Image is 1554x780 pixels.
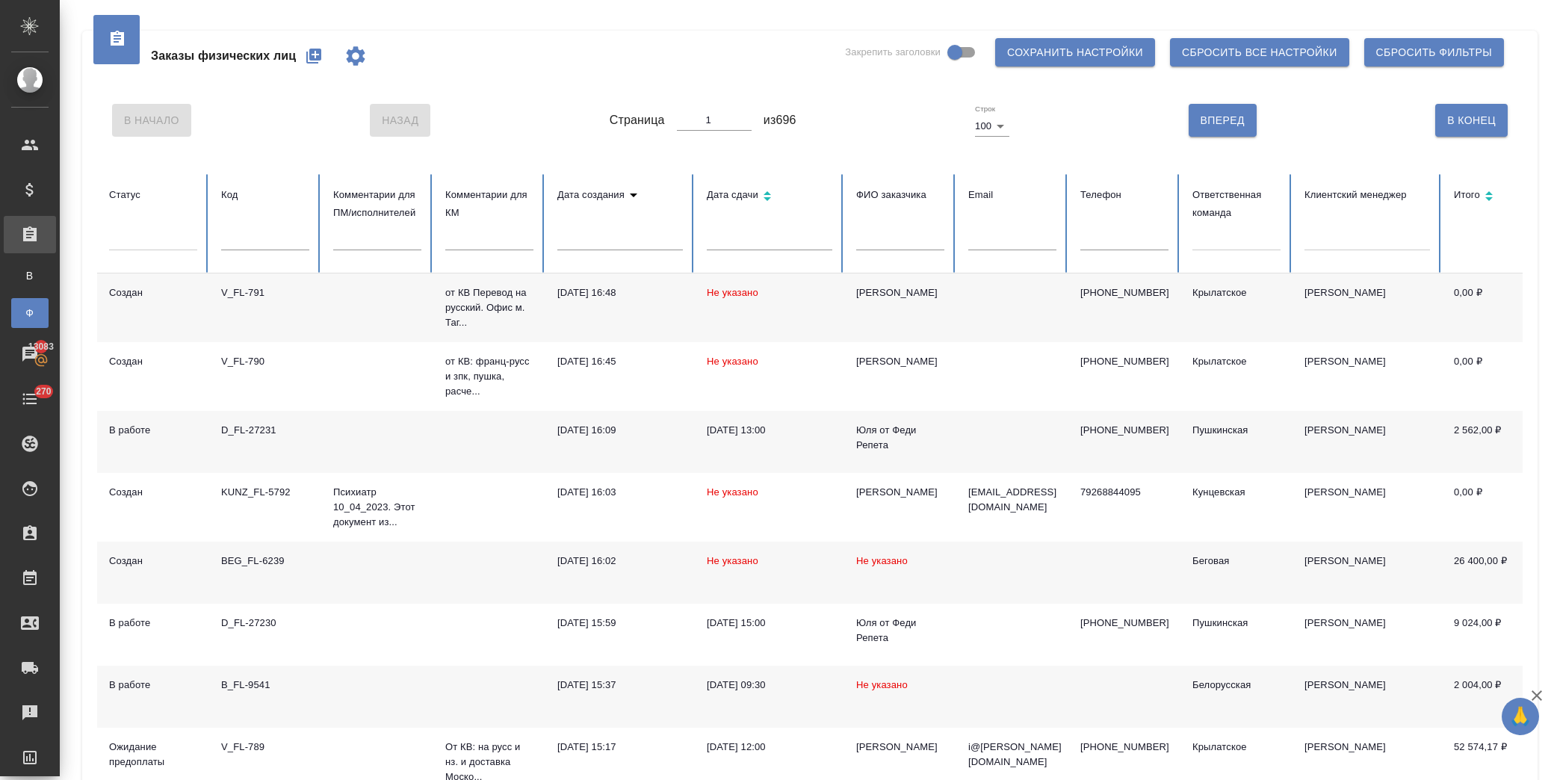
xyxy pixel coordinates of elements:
button: 🙏 [1502,698,1539,735]
span: 270 [27,384,61,399]
div: [DATE] 13:00 [707,423,832,438]
td: 26 400,00 ₽ [1442,542,1554,604]
span: Заказы физических лиц [151,47,296,65]
div: Пушкинская [1192,616,1281,631]
div: Белорусская [1192,678,1281,693]
span: 🙏 [1508,701,1533,732]
div: Создан [109,554,197,569]
td: 0,00 ₽ [1442,342,1554,411]
div: BEG_FL-6239 [221,554,309,569]
span: В Конец [1447,111,1496,130]
span: Страница [610,111,665,129]
button: Вперед [1189,104,1257,137]
p: i@[PERSON_NAME][DOMAIN_NAME] [968,740,1056,770]
div: Создан [109,354,197,369]
button: Сбросить фильтры [1364,38,1504,66]
div: Крылатское [1192,354,1281,369]
span: 13083 [19,339,63,354]
p: [PHONE_NUMBER] [1080,354,1168,369]
button: Сбросить все настройки [1170,38,1349,66]
p: [PHONE_NUMBER] [1080,616,1168,631]
td: [PERSON_NAME] [1293,342,1442,411]
div: В работе [109,616,197,631]
p: 79268844095 [1080,485,1168,500]
div: Клиентский менеджер [1304,186,1430,204]
div: ФИО заказчика [856,186,944,204]
div: [DATE] 15:59 [557,616,683,631]
div: D_FL-27230 [221,616,309,631]
div: 100 [975,116,1009,137]
div: Юля от Феди Репета [856,423,944,453]
span: Вперед [1201,111,1245,130]
div: [PERSON_NAME] [856,485,944,500]
div: Беговая [1192,554,1281,569]
a: 13083 [4,335,56,373]
div: [DATE] 09:30 [707,678,832,693]
div: Телефон [1080,186,1168,204]
div: [DATE] 15:17 [557,740,683,755]
td: [PERSON_NAME] [1293,542,1442,604]
td: [PERSON_NAME] [1293,473,1442,542]
div: Ответственная команда [1192,186,1281,222]
div: Крылатское [1192,740,1281,755]
div: [PERSON_NAME] [856,285,944,300]
td: [PERSON_NAME] [1293,666,1442,728]
div: KUNZ_FL-5792 [221,485,309,500]
p: [PHONE_NUMBER] [1080,423,1168,438]
span: Сохранить настройки [1007,43,1143,62]
div: Комментарии для ПМ/исполнителей [333,186,421,222]
div: [DATE] 16:03 [557,485,683,500]
button: Сохранить настройки [995,38,1155,66]
div: V_FL-791 [221,285,309,300]
span: Не указано [707,486,758,498]
div: [DATE] 15:37 [557,678,683,693]
div: D_FL-27231 [221,423,309,438]
div: Статус [109,186,197,204]
div: Ожидание предоплаты [109,740,197,770]
td: [PERSON_NAME] [1293,273,1442,342]
div: Сортировка [1454,186,1542,208]
span: Не указано [707,555,758,566]
div: Юля от Феди Репета [856,616,944,646]
div: Код [221,186,309,204]
span: Ф [19,306,41,321]
div: Крылатское [1192,285,1281,300]
span: Не указано [707,287,758,298]
span: из 696 [764,111,796,129]
label: Строк [975,105,995,113]
div: B_FL-9541 [221,678,309,693]
div: [DATE] 16:48 [557,285,683,300]
div: [PERSON_NAME] [856,740,944,755]
td: 2 562,00 ₽ [1442,411,1554,473]
div: V_FL-790 [221,354,309,369]
div: Комментарии для КМ [445,186,533,222]
div: Пушкинская [1192,423,1281,438]
p: [PHONE_NUMBER] [1080,285,1168,300]
a: Ф [11,298,49,328]
div: [DATE] 16:45 [557,354,683,369]
div: [DATE] 15:00 [707,616,832,631]
span: В [19,268,41,283]
div: Создан [109,485,197,500]
span: Не указано [856,555,908,566]
div: Сортировка [557,186,683,204]
div: [PERSON_NAME] [856,354,944,369]
span: Закрепить заголовки [845,45,941,60]
div: [DATE] 16:09 [557,423,683,438]
div: [DATE] 16:02 [557,554,683,569]
div: Создан [109,285,197,300]
a: В [11,261,49,291]
div: В работе [109,678,197,693]
div: [DATE] 12:00 [707,740,832,755]
p: от КВ: франц-русс и зпк, пушка, расче... [445,354,533,399]
td: 0,00 ₽ [1442,473,1554,542]
p: от КВ Перевод на русский. Офис м. Таг... [445,285,533,330]
td: 2 004,00 ₽ [1442,666,1554,728]
p: Психиатр 10_04_2023. Этот документ из... [333,485,421,530]
div: V_FL-789 [221,740,309,755]
div: Кунцевская [1192,485,1281,500]
td: 0,00 ₽ [1442,273,1554,342]
span: Сбросить фильтры [1376,43,1492,62]
p: [EMAIL_ADDRESS][DOMAIN_NAME] [968,485,1056,515]
div: В работе [109,423,197,438]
